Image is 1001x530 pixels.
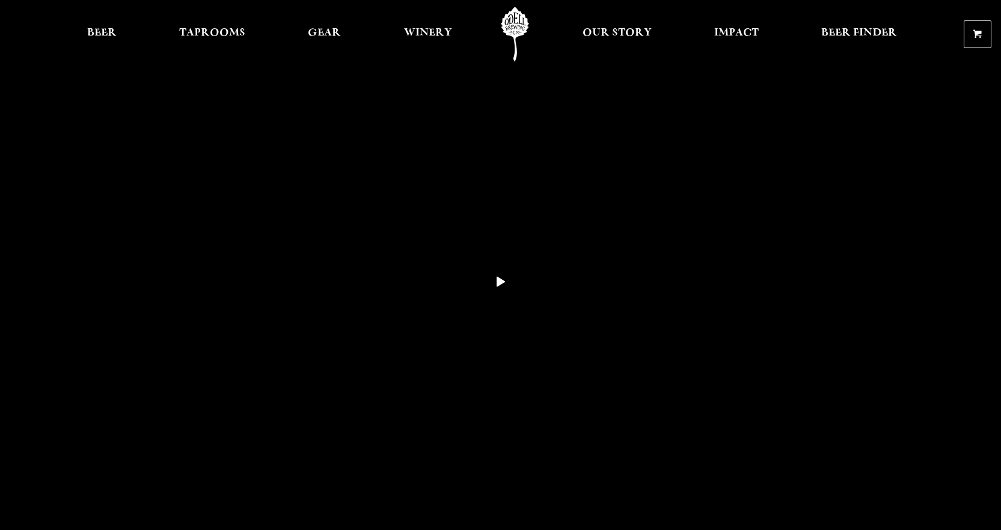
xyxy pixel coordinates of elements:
[79,7,124,61] a: Beer
[171,7,253,61] a: Taprooms
[404,28,452,38] span: Winery
[396,7,460,61] a: Winery
[308,28,341,38] span: Gear
[179,28,245,38] span: Taprooms
[714,28,759,38] span: Impact
[583,28,652,38] span: Our Story
[300,7,349,61] a: Gear
[492,7,537,61] a: Odell Home
[821,28,897,38] span: Beer Finder
[706,7,767,61] a: Impact
[87,28,117,38] span: Beer
[575,7,660,61] a: Our Story
[813,7,905,61] a: Beer Finder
